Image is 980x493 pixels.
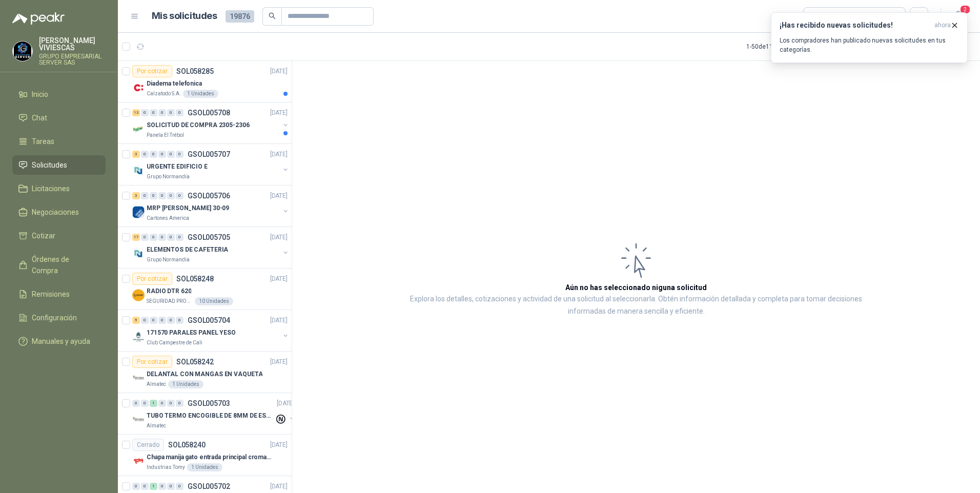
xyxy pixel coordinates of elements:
div: 0 [150,317,157,324]
p: [DATE] [270,67,288,76]
a: Configuración [12,308,106,327]
p: SOL058240 [168,441,206,448]
div: 0 [141,192,149,199]
img: Company Logo [132,248,145,260]
img: Logo peakr [12,12,65,25]
span: Configuración [32,312,77,323]
a: Negociaciones [12,202,106,222]
p: DELANTAL CON MANGAS EN VAQUETA [147,369,262,379]
p: Almatec [147,422,166,430]
div: 0 [141,151,149,158]
p: [DATE] [270,150,288,159]
div: 0 [132,483,140,490]
img: Company Logo [132,331,145,343]
p: [DATE] [270,274,288,284]
p: TUBO TERMO ENCOGIBLE DE 8MM DE ESPESOR X 5CMS [147,411,274,421]
p: Diadema telefonica [147,79,202,89]
div: 0 [176,400,183,407]
div: 0 [158,109,166,116]
p: Panela El Trébol [147,131,184,139]
div: 0 [167,151,175,158]
span: 19876 [226,10,254,23]
span: Cotizar [32,230,55,241]
p: GRUPO EMPRESARIAL SERVER SAS [39,53,106,66]
div: 0 [176,483,183,490]
a: Remisiones [12,284,106,304]
span: Tareas [32,136,54,147]
p: SOL058285 [176,68,214,75]
div: 0 [167,234,175,241]
div: 0 [141,317,149,324]
p: URGENTE EDIFICIO E [147,162,208,172]
span: Solicitudes [32,159,67,171]
p: Cartones America [147,214,189,222]
span: Órdenes de Compra [32,254,96,276]
p: ELEMENTOS DE CAFETERIA [147,245,228,255]
img: Company Logo [132,455,145,467]
img: Company Logo [132,165,145,177]
p: Calzatodo S.A. [147,90,181,98]
p: [DATE] [270,191,288,201]
p: [DATE] [270,316,288,325]
h3: ¡Has recibido nuevas solicitudes! [780,21,930,30]
span: Licitaciones [32,183,70,194]
div: 1 Unidades [183,90,218,98]
div: 0 [150,151,157,158]
div: 0 [158,317,166,324]
div: Por cotizar [132,356,172,368]
a: Por cotizarSOL058242[DATE] Company LogoDELANTAL CON MANGAS EN VAQUETAAlmatec1 Unidades [118,352,292,393]
p: Grupo Normandía [147,173,190,181]
div: 1 Unidades [168,380,203,388]
span: 2 [959,5,971,14]
div: 0 [141,109,149,116]
div: 0 [176,192,183,199]
p: Grupo Normandía [147,256,190,264]
div: 0 [176,109,183,116]
div: 0 [141,400,149,407]
div: 0 [141,234,149,241]
span: Inicio [32,89,48,100]
div: 3 [132,192,140,199]
div: 5 [132,317,140,324]
div: 1 [150,483,157,490]
p: [DATE] [270,357,288,367]
h3: Aún no has seleccionado niguna solicitud [565,282,707,293]
p: RADIO DTR 620 [147,286,191,296]
p: [PERSON_NAME] VIVIESCAS [39,37,106,51]
p: [DATE] [270,233,288,242]
div: Cerrado [132,439,164,451]
div: 0 [176,234,183,241]
div: 0 [167,192,175,199]
a: 17 0 0 0 0 0 GSOL005705[DATE] Company LogoELEMENTOS DE CAFETERIAGrupo Normandía [132,231,290,264]
p: Los compradores han publicado nuevas solicitudes en tus categorías. [780,36,959,54]
p: SOLICITUD DE COMPRA 2305-2306 [147,120,250,130]
div: 0 [176,151,183,158]
a: Por cotizarSOL058248[DATE] Company LogoRADIO DTR 620SEGURIDAD PROVISER LTDA10 Unidades [118,269,292,310]
div: Todas [810,11,831,22]
a: 5 0 0 0 0 0 GSOL005704[DATE] Company Logo171570 PARALES PANEL YESOClub Campestre de Cali [132,314,290,347]
p: GSOL005703 [188,400,230,407]
div: 1 - 50 de 11583 [746,38,816,55]
p: Almatec [147,380,166,388]
p: Explora los detalles, cotizaciones y actividad de una solicitud al seleccionarla. Obtén informaci... [395,293,877,318]
div: 10 Unidades [195,297,233,305]
img: Company Logo [132,206,145,218]
a: Solicitudes [12,155,106,175]
img: Company Logo [132,372,145,384]
div: 0 [150,234,157,241]
a: Por cotizarSOL058285[DATE] Company LogoDiadema telefonicaCalzatodo S.A.1 Unidades [118,61,292,102]
a: Inicio [12,85,106,104]
p: [DATE] [270,108,288,118]
p: [DATE] [277,399,294,408]
div: Por cotizar [132,273,172,285]
button: ¡Has recibido nuevas solicitudes!ahora Los compradores han publicado nuevas solicitudes en tus ca... [771,12,968,63]
div: 0 [158,234,166,241]
div: 0 [141,483,149,490]
p: [DATE] [270,482,288,491]
span: ahora [934,21,951,30]
div: 0 [167,483,175,490]
div: 17 [132,234,140,241]
a: Cotizar [12,226,106,245]
div: 0 [158,483,166,490]
a: 3 0 0 0 0 0 GSOL005706[DATE] Company LogoMRP [PERSON_NAME] 30-09Cartones America [132,190,290,222]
